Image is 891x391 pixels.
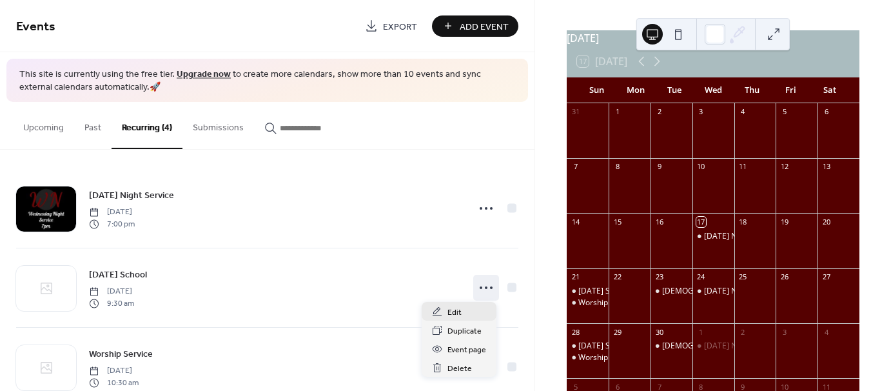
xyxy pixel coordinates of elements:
span: 10:30 am [89,377,139,388]
button: Past [74,102,112,148]
div: 3 [779,327,789,337]
div: Tue [655,77,694,103]
div: Worship Service [578,352,636,363]
div: 19 [779,217,789,226]
div: 27 [821,272,831,282]
span: 9:30 am [89,297,134,309]
span: 7:00 pm [89,218,135,230]
span: Duplicate [447,325,482,338]
div: 12 [779,162,789,172]
a: [DATE] School [89,267,147,282]
div: 1 [612,107,622,117]
div: Worship Service [578,297,636,308]
div: Fri [771,77,810,103]
div: Thu [732,77,771,103]
div: 11 [738,162,748,172]
div: Worship Service [567,352,609,363]
div: Sunday School [567,341,609,352]
span: Edit [447,306,462,319]
div: 17 [696,217,706,226]
span: Event page [447,343,486,357]
span: [DATE] Night Service [89,189,174,203]
div: [DATE] Night Service [704,286,779,297]
div: 2 [738,327,748,337]
span: [DATE] [89,286,134,297]
a: Upgrade now [177,66,231,83]
div: 15 [612,217,622,226]
div: [DATE] School [578,341,629,352]
div: 10 [696,162,706,172]
button: Add Event [432,15,518,37]
span: [DATE] [89,206,135,218]
div: 20 [821,217,831,226]
span: This site is currently using the free tier. to create more calendars, show more than 10 events an... [19,68,515,94]
div: 3 [696,107,706,117]
a: [DATE] Night Service [89,188,174,203]
div: 18 [738,217,748,226]
div: 6 [821,107,831,117]
div: Mon [616,77,654,103]
span: Delete [447,362,472,376]
a: Export [355,15,427,37]
div: Sun [577,77,616,103]
span: [DATE] School [89,268,147,282]
span: Worship Service [89,348,153,361]
div: 4 [821,327,831,337]
div: 26 [779,272,789,282]
a: Worship Service [89,346,153,361]
button: Recurring (4) [112,102,182,149]
span: Add Event [460,20,509,34]
div: Wednesday Night Service [692,341,734,352]
div: Sat [810,77,849,103]
div: 22 [612,272,622,282]
div: 5 [779,107,789,117]
div: [DATE] Night Service [704,231,779,242]
div: [DATE] Night Service [704,341,779,352]
span: Events [16,14,55,39]
div: Wednesday Night Service [692,286,734,297]
div: 30 [654,327,664,337]
div: 28 [571,327,580,337]
div: 21 [571,272,580,282]
div: Wed [694,77,732,103]
div: Worship Service [567,297,609,308]
div: 29 [612,327,622,337]
div: 23 [654,272,664,282]
div: Sunday School [567,286,609,297]
div: 1 [696,327,706,337]
button: Submissions [182,102,254,148]
div: 9 [654,162,664,172]
span: [DATE] [89,365,139,377]
div: 7 [571,162,580,172]
button: Upcoming [13,102,74,148]
div: 13 [821,162,831,172]
div: 31 [571,107,580,117]
div: [DEMOGRAPHIC_DATA] [DEMOGRAPHIC_DATA] Study [662,286,856,297]
div: Ladies Bible Study [651,341,692,352]
div: 4 [738,107,748,117]
span: Export [383,20,417,34]
div: 8 [612,162,622,172]
div: 2 [654,107,664,117]
div: 14 [571,217,580,226]
div: Ladies Bible Study [651,286,692,297]
div: 25 [738,272,748,282]
div: [DEMOGRAPHIC_DATA] [DEMOGRAPHIC_DATA] Study [662,341,856,352]
div: [DATE] [567,30,859,46]
div: [DATE] School [578,286,629,297]
div: 16 [654,217,664,226]
div: 24 [696,272,706,282]
div: Wednesday Night Service [692,231,734,242]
